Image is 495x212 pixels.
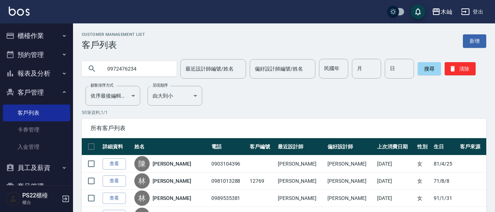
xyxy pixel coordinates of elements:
div: 陳 [134,156,150,171]
a: 查看 [103,158,126,170]
button: 登出 [458,5,486,19]
a: 卡券管理 [3,121,70,138]
td: [PERSON_NAME] [276,155,326,173]
th: 詳細資料 [101,138,133,155]
td: 71/8/8 [432,173,458,190]
a: 客戶列表 [3,105,70,121]
th: 性別 [415,138,431,155]
td: [PERSON_NAME] [276,190,326,207]
td: [PERSON_NAME] [326,155,375,173]
th: 客戶來源 [458,138,486,155]
a: 查看 [103,193,126,204]
td: 女 [415,190,431,207]
th: 生日 [432,138,458,155]
th: 偏好設計師 [326,138,375,155]
td: [DATE] [375,155,415,173]
th: 最近設計師 [276,138,326,155]
label: 呈現順序 [153,83,168,88]
button: 清除 [445,62,476,75]
th: 客戶編號 [248,138,276,155]
td: [DATE] [375,190,415,207]
td: 91/1/31 [432,190,458,207]
p: 50 筆資料, 1 / 1 [82,109,486,116]
button: 員工及薪資 [3,158,70,177]
td: 0981013288 [210,173,248,190]
img: Logo [9,7,30,16]
span: 所有客戶列表 [91,125,477,132]
label: 顧客排序方式 [91,83,114,88]
td: [PERSON_NAME] [326,190,375,207]
td: [PERSON_NAME] [276,173,326,190]
h2: Customer Management List [82,32,145,37]
div: 依序最後編輯時間 [85,86,140,106]
th: 上次消費日期 [375,138,415,155]
div: 林 [134,173,150,189]
a: [PERSON_NAME] [153,194,191,202]
td: [DATE] [375,173,415,190]
button: 客戶管理 [3,83,70,102]
th: 姓名 [133,138,210,155]
div: 木屾 [441,7,452,16]
h3: 客戶列表 [82,40,145,50]
a: [PERSON_NAME] [153,160,191,167]
td: 女 [415,155,431,173]
a: [PERSON_NAME] [153,177,191,185]
button: 櫃檯作業 [3,26,70,45]
button: 報表及分析 [3,64,70,83]
th: 電話 [210,138,248,155]
a: 新增 [463,34,486,48]
button: 預約管理 [3,45,70,64]
div: 由大到小 [147,86,202,106]
img: Person [6,192,20,206]
td: 女 [415,173,431,190]
td: [PERSON_NAME] [326,173,375,190]
td: 81/4/25 [432,155,458,173]
p: 櫃台 [22,199,60,206]
button: 商品管理 [3,177,70,196]
td: 0989535381 [210,190,248,207]
h5: PS22櫃檯 [22,192,60,199]
input: 搜尋關鍵字 [102,59,171,79]
a: 查看 [103,175,126,187]
button: 木屾 [429,4,455,19]
button: 搜尋 [418,62,441,75]
td: 0903104396 [210,155,248,173]
button: save [411,4,425,19]
a: 入金管理 [3,139,70,155]
td: 12769 [248,173,276,190]
div: 林 [134,190,150,206]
